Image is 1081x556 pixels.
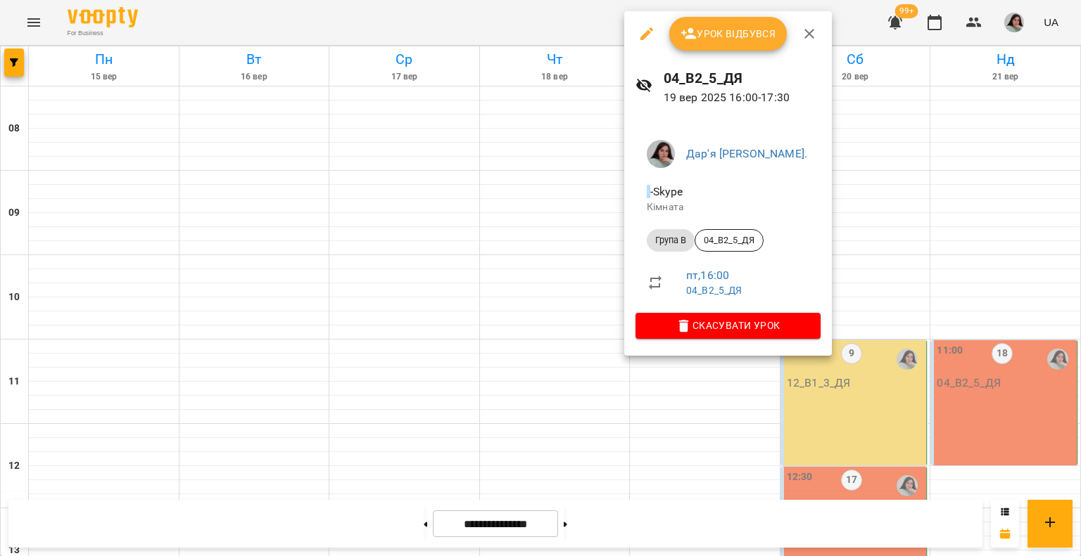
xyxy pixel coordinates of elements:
[647,185,685,198] span: - Skype
[686,269,729,282] a: пт , 16:00
[647,200,809,214] p: Кімната
[647,317,809,334] span: Скасувати Урок
[647,234,695,247] span: Група В
[636,313,821,338] button: Скасувати Урок
[686,285,742,296] a: 04_В2_5_ДЯ
[647,140,675,168] img: af639ac19055896d32b34a874535cdcb.jpeg
[695,234,763,247] span: 04_В2_5_ДЯ
[681,25,776,42] span: Урок відбувся
[669,17,788,51] button: Урок відбувся
[664,67,821,89] h6: 04_В2_5_ДЯ
[686,147,807,160] a: Дар'я [PERSON_NAME].
[695,229,764,252] div: 04_В2_5_ДЯ
[664,89,821,106] p: 19 вер 2025 16:00 - 17:30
